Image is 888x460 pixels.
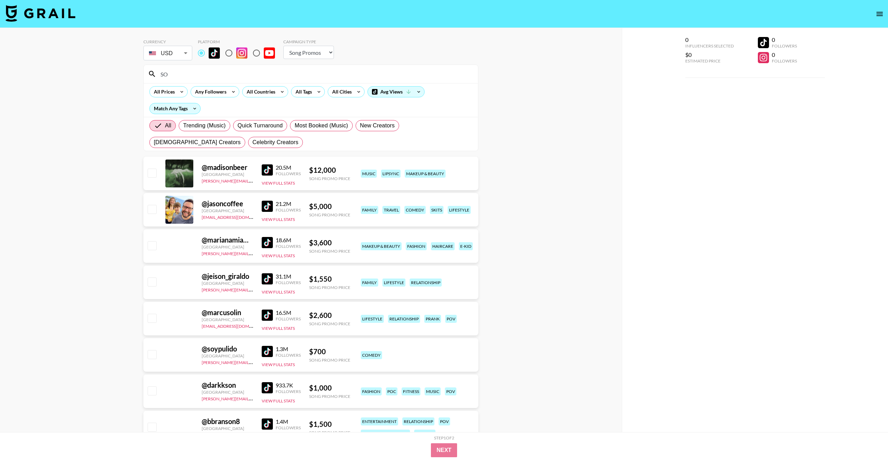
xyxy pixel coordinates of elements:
div: family [361,206,378,214]
div: @ jeison_giraldo [202,272,253,281]
button: View Full Stats [262,362,295,367]
div: music [361,170,377,178]
div: [GEOGRAPHIC_DATA] [202,208,253,213]
div: prank [424,315,441,323]
div: $ 5,000 [309,202,350,211]
button: open drawer [873,7,887,21]
button: View Full Stats [262,289,295,295]
div: lifestyle [361,315,384,323]
button: View Full Stats [262,253,295,258]
span: Celebrity Creators [253,138,299,147]
div: @ darkkson [202,381,253,389]
div: poc [386,387,397,395]
div: lifestyle [448,206,471,214]
div: lipsync [381,170,401,178]
iframe: Drift Widget Chat Controller [853,425,880,452]
div: $ 3,600 [309,238,350,247]
div: Song Promo Price [309,430,350,435]
div: $0 [685,51,734,58]
div: $ 1,000 [309,384,350,392]
div: makeup & beauty [405,170,446,178]
div: comedy [361,351,382,359]
div: relationship [410,279,442,287]
a: [PERSON_NAME][EMAIL_ADDRESS][DOMAIN_NAME] [202,286,305,292]
a: [PERSON_NAME][EMAIL_ADDRESS][DOMAIN_NAME] [202,395,305,401]
img: Grail Talent [6,5,75,22]
button: View Full Stats [262,180,295,186]
div: @ madisonbeer [202,163,253,172]
div: [GEOGRAPHIC_DATA] [202,389,253,395]
div: Platform [198,39,281,44]
div: [GEOGRAPHIC_DATA] [202,353,253,358]
img: TikTok [209,47,220,59]
div: [GEOGRAPHIC_DATA] [202,317,253,322]
img: TikTok [262,418,273,430]
img: TikTok [262,201,273,212]
img: YouTube [264,47,275,59]
div: $ 1,500 [309,420,350,429]
span: Trending (Music) [183,121,226,130]
span: [DEMOGRAPHIC_DATA] Creators [154,138,241,147]
a: [EMAIL_ADDRESS][DOMAIN_NAME] [202,213,272,220]
div: pov [445,387,456,395]
img: TikTok [262,164,273,176]
div: 1.3M [276,346,301,353]
div: Followers [276,425,301,430]
div: 933.7K [276,382,301,389]
img: TikTok [262,382,273,393]
div: 20.5M [276,164,301,171]
div: comedy [414,430,435,438]
div: 18.6M [276,237,301,244]
div: comedy [404,206,426,214]
div: Song Promo Price [309,212,350,217]
div: travel [382,206,400,214]
div: pov [445,315,457,323]
div: [GEOGRAPHIC_DATA] [202,244,253,250]
div: makeup & beauty [361,242,402,250]
div: Followers [276,353,301,358]
div: music [425,387,441,395]
div: @ soypulido [202,344,253,353]
div: All Prices [150,87,176,97]
div: Estimated Price [685,58,734,64]
div: e-kid [459,242,473,250]
div: fashion [406,242,427,250]
div: 0 [685,36,734,43]
div: $ 12,000 [309,166,350,175]
div: @ bbranson8 [202,417,253,426]
img: TikTok [262,237,273,248]
div: Followers [276,280,301,285]
div: Step 1 of 2 [434,435,454,440]
span: New Creators [360,121,395,130]
div: Song Promo Price [309,176,350,181]
div: entertainment [361,417,398,425]
a: [PERSON_NAME][EMAIL_ADDRESS][DOMAIN_NAME] [202,177,305,184]
a: [PERSON_NAME][EMAIL_ADDRESS][DOMAIN_NAME] [202,250,305,256]
div: $ 2,600 [309,311,350,320]
img: TikTok [262,310,273,321]
div: family [361,279,378,287]
div: Followers [772,43,797,49]
button: View Full Stats [262,217,295,222]
div: 31.1M [276,273,301,280]
div: [GEOGRAPHIC_DATA] [202,281,253,286]
div: Followers [276,171,301,176]
div: Song Promo Price [309,394,350,399]
div: [GEOGRAPHIC_DATA] [202,172,253,177]
div: Song Promo Price [309,321,350,326]
span: All [165,121,171,130]
img: TikTok [262,273,273,284]
span: Quick Turnaround [238,121,283,130]
div: haircare [431,242,455,250]
div: Followers [276,244,301,249]
div: $ 1,550 [309,275,350,283]
input: Search by User Name [156,68,474,80]
div: 16.5M [276,309,301,316]
div: pov [439,417,450,425]
div: Influencers Selected [685,43,734,49]
div: Avg Views [368,87,424,97]
div: Song Promo Price [309,357,350,363]
div: fashion [361,387,382,395]
div: All Countries [242,87,277,97]
div: fitness [402,387,420,395]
